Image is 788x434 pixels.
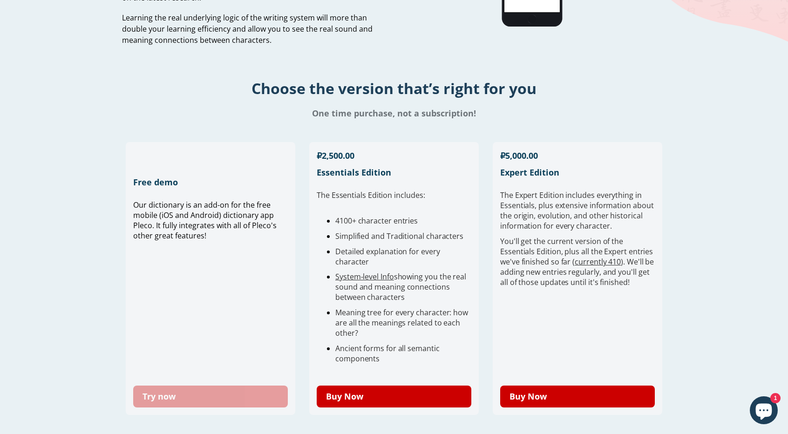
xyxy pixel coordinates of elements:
span: The Expert Edition includes e [500,190,601,200]
h1: Free demo [133,176,288,188]
span: Detailed explanation for every character [335,246,440,267]
span: showing you the real sound and meaning connections between characters [335,271,466,302]
a: System-level Info [335,271,394,282]
a: Try now [133,386,288,407]
span: Simplified and Traditional characters [335,231,463,241]
h1: Expert Edition [500,167,655,178]
a: Buy Now [500,386,655,407]
span: The Essentials Edition includes: [317,190,425,200]
a: Buy Now [317,386,471,407]
span: Meaning tree for every character: how are all the meanings related to each other? [335,307,468,338]
span: ₽5,000.00 [500,150,538,161]
a: currently 410 [575,257,621,267]
h1: Essentials Edition [317,167,471,178]
span: Ancient forms for all semantic components [335,343,440,364]
span: 4100+ character entries [335,216,418,226]
span: verything in Essentials, plus extensive information about the origin, evolution, and other histor... [500,190,653,231]
span: You'll get the current version of the Essentials Edition, plus all the Expert entries we've finis... [500,236,654,287]
span: Our dictionary is an add-on for the free mobile (iOS and Android) dictionary app Pleco. It fully ... [133,200,277,241]
span: ₽2,500.00 [317,150,354,161]
inbox-online-store-chat: Shopify online store chat [747,396,781,427]
span: Learning the real underlying logic of the writing system will more than double your learning effi... [122,13,373,45]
